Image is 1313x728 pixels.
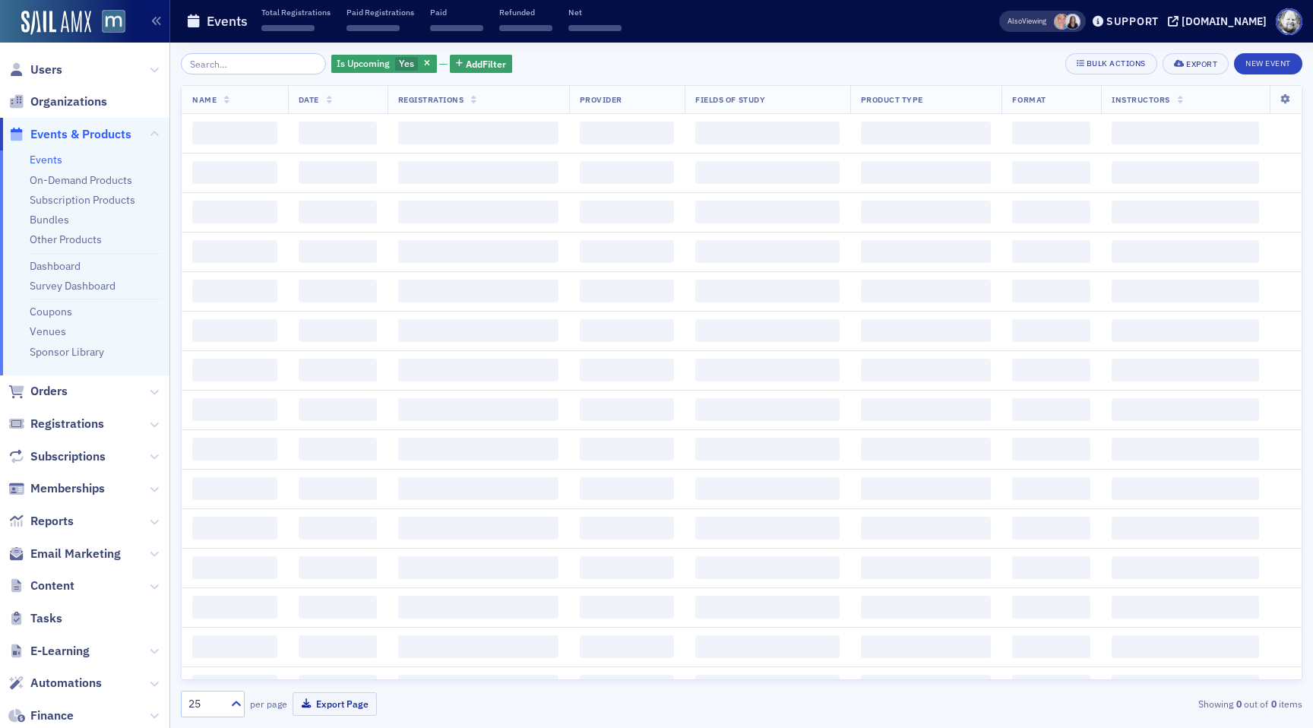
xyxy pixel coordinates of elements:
span: ‌ [1112,477,1259,500]
span: ‌ [861,438,992,461]
p: Paid [430,7,483,17]
span: ‌ [299,161,377,184]
span: ‌ [861,359,992,381]
span: ‌ [1012,596,1090,619]
span: Orders [30,383,68,400]
span: ‌ [861,280,992,302]
span: ‌ [398,596,558,619]
span: E-Learning [30,643,90,660]
span: ‌ [299,240,377,263]
span: ‌ [580,122,675,144]
span: Format [1012,94,1046,105]
span: ‌ [580,201,675,223]
a: Email Marketing [8,546,121,562]
span: ‌ [568,25,622,31]
span: ‌ [299,398,377,421]
span: ‌ [580,477,675,500]
span: Memberships [30,480,105,497]
span: ‌ [299,675,377,698]
span: ‌ [299,201,377,223]
a: Automations [8,675,102,692]
span: ‌ [398,359,558,381]
button: Bulk Actions [1065,53,1157,74]
div: Also [1008,16,1022,26]
span: ‌ [192,319,277,342]
span: ‌ [695,556,839,579]
span: Email Marketing [30,546,121,562]
span: Registrations [398,94,464,105]
span: ‌ [1012,122,1090,144]
a: Registrations [8,416,104,432]
div: Bulk Actions [1087,59,1146,68]
a: E-Learning [8,643,90,660]
span: ‌ [861,122,992,144]
span: ‌ [1112,675,1259,698]
span: ‌ [398,398,558,421]
span: ‌ [299,280,377,302]
a: Survey Dashboard [30,279,115,293]
span: ‌ [580,438,675,461]
span: ‌ [1012,161,1090,184]
span: Users [30,62,62,78]
span: ‌ [398,675,558,698]
div: [DOMAIN_NAME] [1182,14,1267,28]
strong: 0 [1268,697,1279,711]
span: Automations [30,675,102,692]
span: ‌ [1112,280,1259,302]
button: AddFilter [450,55,512,74]
span: Tasks [30,610,62,627]
span: ‌ [580,161,675,184]
span: ‌ [1012,398,1090,421]
span: ‌ [1112,398,1259,421]
span: ‌ [695,596,839,619]
span: ‌ [192,201,277,223]
img: SailAMX [21,11,91,35]
span: ‌ [1012,556,1090,579]
span: Subscriptions [30,448,106,465]
span: ‌ [192,517,277,540]
button: Export Page [293,692,377,716]
span: ‌ [398,201,558,223]
span: ‌ [861,319,992,342]
span: ‌ [580,240,675,263]
span: Date [299,94,319,105]
span: ‌ [398,635,558,658]
button: New Event [1234,53,1302,74]
a: New Event [1234,55,1302,69]
span: ‌ [861,635,992,658]
span: ‌ [861,161,992,184]
span: ‌ [192,477,277,500]
span: ‌ [398,240,558,263]
span: ‌ [299,556,377,579]
span: Product Type [861,94,923,105]
span: Dee Sullivan [1054,14,1070,30]
span: ‌ [695,438,839,461]
span: ‌ [1012,675,1090,698]
span: Profile [1276,8,1302,35]
span: ‌ [580,398,675,421]
span: ‌ [861,201,992,223]
span: ‌ [398,319,558,342]
span: ‌ [430,25,483,31]
span: ‌ [261,25,315,31]
span: ‌ [1012,359,1090,381]
span: Kelly Brown [1065,14,1080,30]
span: ‌ [695,280,839,302]
a: Events & Products [8,126,131,143]
span: ‌ [192,398,277,421]
span: Events & Products [30,126,131,143]
div: Yes [331,55,437,74]
span: ‌ [1112,596,1259,619]
span: ‌ [695,319,839,342]
span: ‌ [398,122,558,144]
span: Is Upcoming [337,57,390,69]
strong: 0 [1233,697,1244,711]
span: ‌ [192,675,277,698]
p: Paid Registrations [346,7,414,17]
span: ‌ [695,675,839,698]
span: ‌ [192,556,277,579]
span: ‌ [398,438,558,461]
span: ‌ [398,161,558,184]
span: ‌ [1012,438,1090,461]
